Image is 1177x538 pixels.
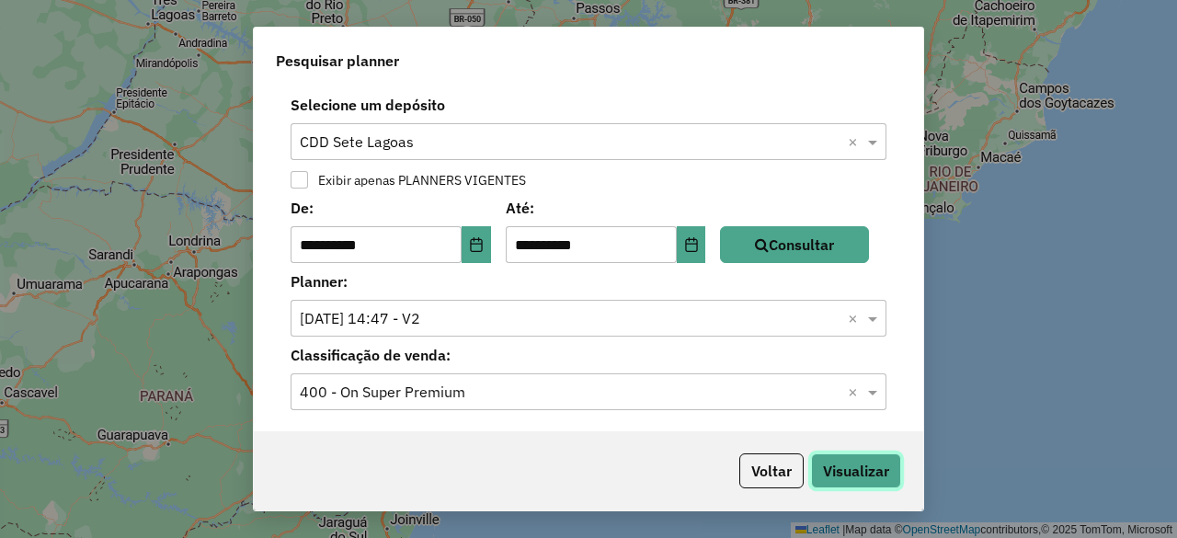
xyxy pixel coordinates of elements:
[276,50,399,72] span: Pesquisar planner
[848,307,863,329] span: Clear all
[280,270,897,292] label: Planner:
[811,453,901,488] button: Visualizar
[720,226,869,263] button: Consultar
[462,226,491,263] button: Choose Date
[309,174,526,187] label: Exibir apenas PLANNERS VIGENTES
[739,453,804,488] button: Voltar
[848,131,863,153] span: Clear all
[291,197,491,219] label: De:
[280,94,897,116] label: Selecione um depósito
[506,197,706,219] label: Até:
[848,381,863,403] span: Clear all
[677,226,706,263] button: Choose Date
[280,344,897,366] label: Classificação de venda:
